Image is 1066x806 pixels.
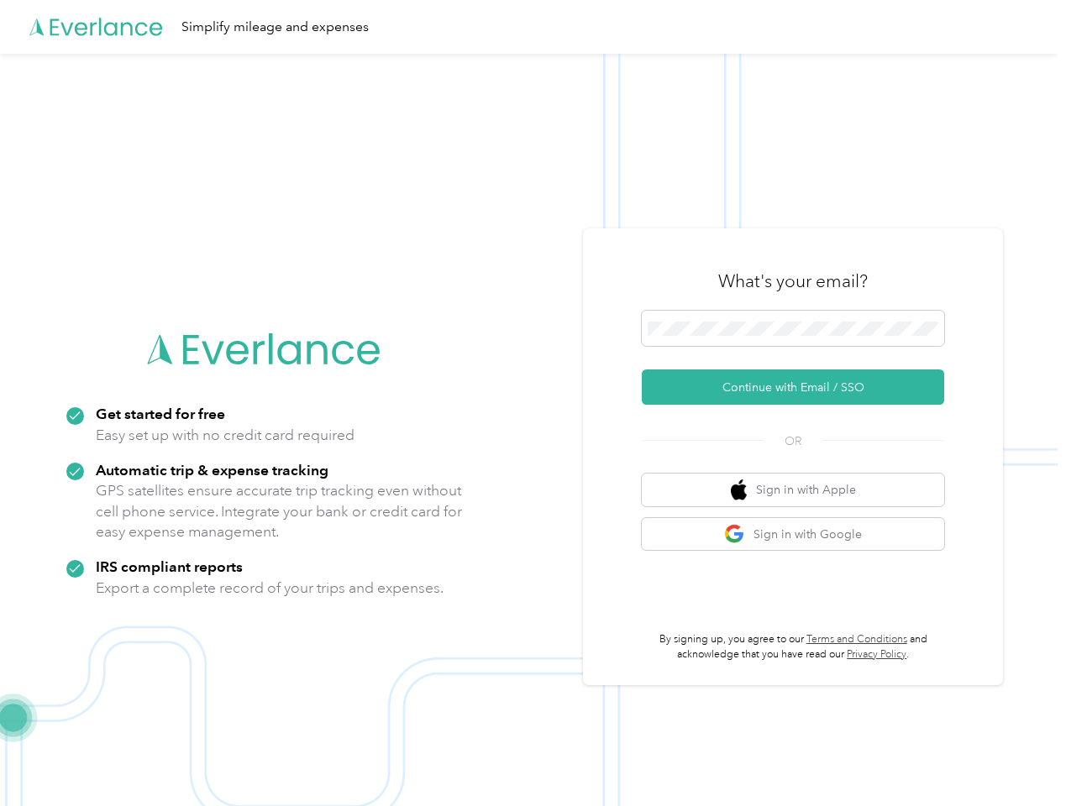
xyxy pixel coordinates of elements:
button: Continue with Email / SSO [642,369,944,405]
strong: Automatic trip & expense tracking [96,461,328,479]
span: OR [764,432,822,450]
a: Terms and Conditions [806,633,907,646]
a: Privacy Policy [847,648,906,661]
strong: IRS compliant reports [96,557,243,575]
h3: What's your email? [718,270,868,293]
p: By signing up, you agree to our and acknowledge that you have read our . [642,632,944,662]
p: Export a complete record of your trips and expenses. [96,578,444,599]
img: apple logo [731,479,748,500]
div: Simplify mileage and expenses [181,17,369,38]
p: Easy set up with no credit card required [96,425,354,446]
p: GPS satellites ensure accurate trip tracking even without cell phone service. Integrate your bank... [96,480,463,542]
button: google logoSign in with Google [642,518,944,551]
img: google logo [724,524,745,545]
strong: Get started for free [96,405,225,422]
button: apple logoSign in with Apple [642,474,944,506]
